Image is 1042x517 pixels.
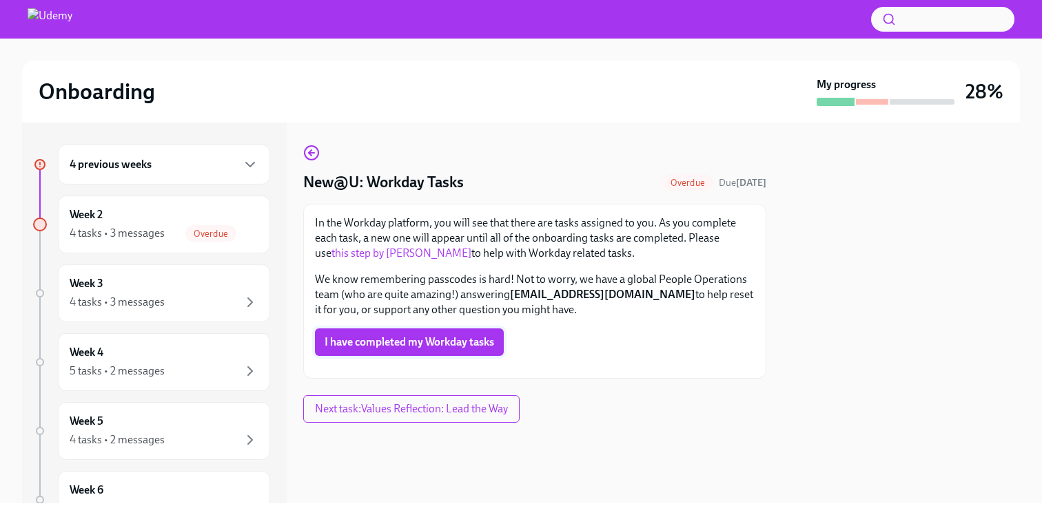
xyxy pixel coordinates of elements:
[325,335,494,349] span: I have completed my Workday tasks
[966,79,1003,104] h3: 28%
[315,402,508,416] span: Next task : Values Reflection: Lead the Way
[315,328,504,356] button: I have completed my Workday tasks
[303,172,464,193] h4: New@U: Workday Tasks
[70,345,103,360] h6: Week 4
[33,402,270,460] a: Week 54 tasks • 2 messages
[58,145,270,184] div: 4 previous weeks
[719,177,766,189] span: Due
[315,272,755,317] p: We know remembering passcodes is hard! Not to worry, we have a global People Operations team (who...
[39,78,155,105] h2: Onboarding
[70,363,165,379] div: 5 tasks • 2 messages
[662,178,713,188] span: Overdue
[817,77,876,92] strong: My progress
[719,176,766,189] span: September 8th, 2025 09:00
[70,483,103,498] h6: Week 6
[70,432,165,447] div: 4 tasks • 2 messages
[510,288,695,301] strong: [EMAIL_ADDRESS][DOMAIN_NAME]
[33,333,270,391] a: Week 45 tasks • 2 messages
[331,246,471,260] a: this step by [PERSON_NAME]
[70,276,103,291] h6: Week 3
[33,196,270,253] a: Week 24 tasks • 3 messagesOverdue
[303,395,520,423] button: Next task:Values Reflection: Lead the Way
[185,229,236,239] span: Overdue
[70,501,119,516] div: 1 message
[70,295,165,310] div: 4 tasks • 3 messages
[33,264,270,322] a: Week 34 tasks • 3 messages
[315,215,755,261] p: In the Workday platform, you will see that there are tasks assigned to you. As you complete each ...
[736,177,766,189] strong: [DATE]
[70,226,165,241] div: 4 tasks • 3 messages
[70,207,103,222] h6: Week 2
[28,8,72,30] img: Udemy
[70,157,152,172] h6: 4 previous weeks
[70,414,103,429] h6: Week 5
